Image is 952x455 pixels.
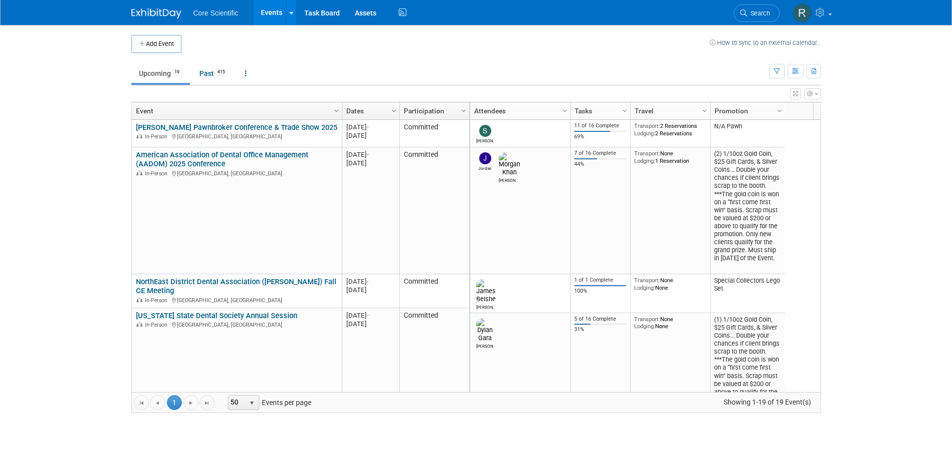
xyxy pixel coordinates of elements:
[476,303,494,310] div: James Belshe
[559,102,570,117] a: Column Settings
[228,396,245,410] span: 50
[193,9,238,17] span: Core Scientific
[460,107,468,115] span: Column Settings
[634,122,660,129] span: Transport:
[203,399,211,407] span: Go to the last page
[710,120,785,147] td: N/A Pawn
[346,150,395,159] div: [DATE]
[136,297,142,302] img: In-Person Event
[131,35,181,53] button: Add Event
[574,316,626,323] div: 5 of 16 Complete
[346,286,395,294] div: [DATE]
[136,277,336,296] a: NorthEast District Dental Association ([PERSON_NAME]) Fall CE Meeting
[187,399,195,407] span: Go to the next page
[479,152,491,164] img: Jordan McCullough
[793,3,812,22] img: Rachel Wolff
[404,102,463,119] a: Participation
[634,277,660,284] span: Transport:
[476,342,494,349] div: Dylan Gara
[458,102,469,117] a: Column Settings
[367,123,369,131] span: -
[634,284,655,291] span: Lodging:
[388,102,399,117] a: Column Settings
[136,322,142,327] img: In-Person Event
[474,102,564,119] a: Attendees
[136,123,337,132] a: [PERSON_NAME] Pawnbroker Conference & Trade Show 2025
[136,311,297,320] a: [US_STATE] State Dental Society Annual Session
[476,164,494,171] div: Jordan McCullough
[476,279,496,303] img: James Belshe
[346,102,393,119] a: Dates
[634,316,660,323] span: Transport:
[136,133,142,138] img: In-Person Event
[499,176,516,183] div: Morgan Khan
[331,102,342,117] a: Column Settings
[574,288,626,295] div: 100%
[734,4,780,22] a: Search
[390,107,398,115] span: Column Settings
[499,152,520,176] img: Morgan Khan
[136,132,337,140] div: [GEOGRAPHIC_DATA], [GEOGRAPHIC_DATA]
[714,395,820,409] span: Showing 1-19 of 19 Event(s)
[561,107,569,115] span: Column Settings
[634,150,660,157] span: Transport:
[634,277,706,291] div: None None
[183,395,198,410] a: Go to the next page
[215,395,321,410] span: Events per page
[776,107,784,115] span: Column Settings
[574,133,626,140] div: 69%
[575,102,624,119] a: Tasks
[248,399,256,407] span: select
[367,151,369,158] span: -
[171,68,182,76] span: 19
[346,159,395,167] div: [DATE]
[635,102,704,119] a: Travel
[715,102,779,119] a: Promotion
[131,64,190,83] a: Upcoming19
[136,102,335,119] a: Event
[346,320,395,328] div: [DATE]
[145,170,170,177] span: In-Person
[136,170,142,175] img: In-Person Event
[131,8,181,18] img: ExhibitDay
[699,102,710,117] a: Column Settings
[214,68,228,76] span: 415
[145,133,170,140] span: In-Person
[346,311,395,320] div: [DATE]
[710,313,785,440] td: (1) 1/10oz Gold Coin, $25 Gift Cards, & Silver Coins... Double your chances if client brings scra...
[145,322,170,328] span: In-Person
[346,277,395,286] div: [DATE]
[774,102,785,117] a: Column Settings
[145,297,170,304] span: In-Person
[574,277,626,284] div: 1 of 1 Complete
[367,278,369,285] span: -
[479,125,491,137] img: Sam Robinson
[710,147,785,274] td: (2) 1/10oz Gold Coin, $25 Gift Cards, & Silver Coins... Double your chances if client brings scra...
[346,131,395,140] div: [DATE]
[136,320,337,329] div: [GEOGRAPHIC_DATA], [GEOGRAPHIC_DATA]
[634,150,706,164] div: None 1 Reservation
[634,316,706,330] div: None None
[574,161,626,168] div: 44%
[574,326,626,333] div: 31%
[574,122,626,129] div: 11 of 16 Complete
[136,296,337,304] div: [GEOGRAPHIC_DATA], [GEOGRAPHIC_DATA]
[710,274,785,313] td: Special Collectors Lego Set
[134,395,149,410] a: Go to the first page
[476,318,494,342] img: Dylan Gara
[634,157,655,164] span: Lodging:
[574,150,626,157] div: 7 of 16 Complete
[701,107,709,115] span: Column Settings
[150,395,165,410] a: Go to the previous page
[399,274,469,308] td: Committed
[399,308,469,435] td: Committed
[747,9,770,17] span: Search
[476,137,494,143] div: Sam Robinson
[710,39,821,46] a: How to sync to an external calendar...
[137,399,145,407] span: Go to the first page
[621,107,629,115] span: Column Settings
[399,147,469,274] td: Committed
[192,64,235,83] a: Past415
[634,122,706,137] div: 2 Reservations 2 Reservations
[136,150,308,169] a: American Association of Dental Office Management (AADOM) 2025 Conference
